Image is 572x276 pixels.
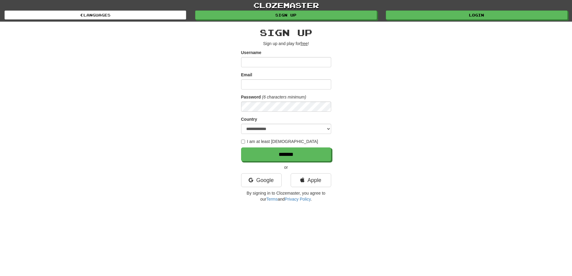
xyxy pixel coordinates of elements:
[241,41,331,47] p: Sign up and play for !
[241,190,331,202] p: By signing in to Clozemaster, you agree to our and .
[241,50,262,56] label: Username
[241,72,252,78] label: Email
[241,116,257,122] label: Country
[241,94,261,100] label: Password
[195,11,377,20] a: Sign up
[262,95,306,99] em: (6 characters minimum)
[301,41,308,46] u: free
[285,197,310,202] a: Privacy Policy
[241,140,245,144] input: I am at least [DEMOGRAPHIC_DATA]
[241,138,318,144] label: I am at least [DEMOGRAPHIC_DATA]
[386,11,567,20] a: Login
[241,173,282,187] a: Google
[241,164,331,170] p: or
[241,28,331,38] h2: Sign up
[291,173,331,187] a: Apple
[5,11,186,20] a: Languages
[266,197,278,202] a: Terms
